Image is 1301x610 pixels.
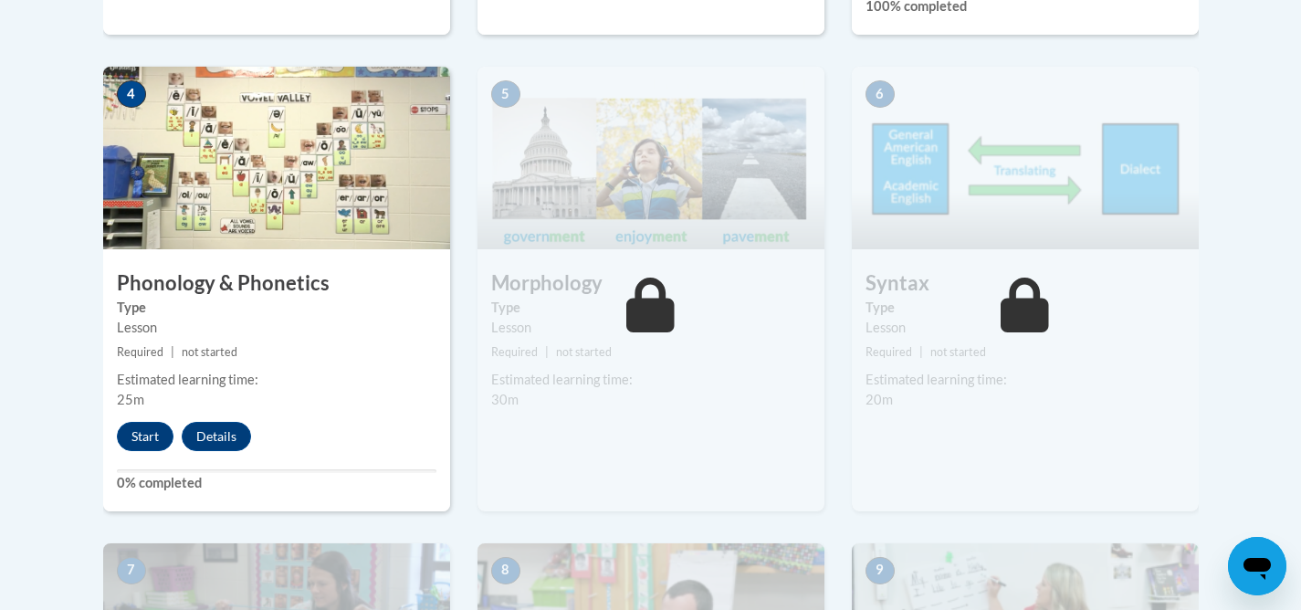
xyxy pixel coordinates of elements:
[852,67,1199,249] img: Course Image
[545,345,549,359] span: |
[491,80,520,108] span: 5
[117,392,144,407] span: 25m
[491,557,520,584] span: 8
[491,345,538,359] span: Required
[930,345,986,359] span: not started
[866,318,1185,338] div: Lesson
[866,370,1185,390] div: Estimated learning time:
[866,80,895,108] span: 6
[117,318,436,338] div: Lesson
[117,370,436,390] div: Estimated learning time:
[117,298,436,318] label: Type
[182,345,237,359] span: not started
[866,298,1185,318] label: Type
[1228,537,1286,595] iframe: Button to launch messaging window
[117,345,163,359] span: Required
[103,269,450,298] h3: Phonology & Phonetics
[866,392,893,407] span: 20m
[117,80,146,108] span: 4
[117,557,146,584] span: 7
[852,269,1199,298] h3: Syntax
[866,345,912,359] span: Required
[491,318,811,338] div: Lesson
[103,67,450,249] img: Course Image
[556,345,612,359] span: not started
[919,345,923,359] span: |
[477,269,824,298] h3: Morphology
[117,422,173,451] button: Start
[477,67,824,249] img: Course Image
[866,557,895,584] span: 9
[117,473,436,493] label: 0% completed
[491,370,811,390] div: Estimated learning time:
[491,298,811,318] label: Type
[491,392,519,407] span: 30m
[182,422,251,451] button: Details
[171,345,174,359] span: |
